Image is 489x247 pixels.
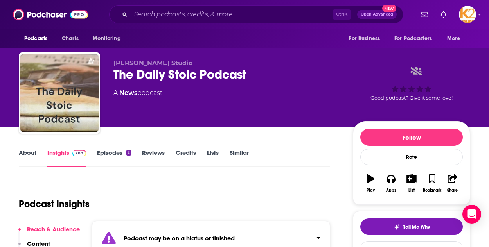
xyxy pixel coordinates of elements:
span: For Podcasters [394,33,432,44]
span: [PERSON_NAME] Studio [113,59,192,67]
span: Ctrl K [333,9,351,20]
span: New [382,5,396,12]
a: Lists [207,149,219,167]
button: Play [360,169,381,197]
a: InsightsPodchaser Pro [47,149,86,167]
img: tell me why sparkle [394,224,400,230]
button: open menu [442,31,470,46]
img: Podchaser Pro [72,150,86,156]
a: Episodes2 [97,149,131,167]
span: Charts [62,33,79,44]
div: Open Intercom Messenger [462,205,481,224]
button: Reach & Audience [18,226,80,240]
a: About [19,149,36,167]
a: Similar [230,149,249,167]
div: Share [447,188,458,193]
button: Bookmark [422,169,442,197]
div: Rate [360,149,463,165]
button: Apps [381,169,401,197]
span: Podcasts [24,33,47,44]
a: Charts [57,31,83,46]
button: Follow [360,129,463,146]
img: Podchaser - Follow, Share and Rate Podcasts [13,7,88,22]
button: open menu [343,31,390,46]
div: Search podcasts, credits, & more... [109,5,403,23]
div: A podcast [113,88,162,98]
button: open menu [87,31,131,46]
button: List [401,169,422,197]
span: Logged in as K2Krupp [459,6,476,23]
p: Reach & Audience [27,226,80,233]
a: Show notifications dropdown [418,8,431,21]
span: Open Advanced [361,13,393,16]
button: Share [442,169,463,197]
div: Good podcast? Give it some love! [353,59,470,108]
span: Tell Me Why [403,224,430,230]
a: News [119,89,137,97]
span: Good podcast? Give it some love! [370,95,453,101]
a: Show notifications dropdown [437,8,449,21]
div: Bookmark [423,188,441,193]
input: Search podcasts, credits, & more... [131,8,333,21]
span: Monitoring [93,33,120,44]
button: open menu [389,31,443,46]
div: 2 [126,150,131,156]
div: Apps [386,188,396,193]
button: tell me why sparkleTell Me Why [360,218,463,235]
strong: Podcast may be on a hiatus or finished [124,234,235,242]
button: open menu [19,31,58,46]
button: Open AdvancedNew [357,10,397,19]
div: List [408,188,415,193]
button: Show profile menu [459,6,476,23]
a: Reviews [142,149,165,167]
a: Credits [176,149,196,167]
img: The Daily Stoic Podcast [20,54,99,132]
span: For Business [349,33,380,44]
h1: Podcast Insights [19,198,90,210]
div: Play [367,188,375,193]
span: More [447,33,460,44]
img: User Profile [459,6,476,23]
